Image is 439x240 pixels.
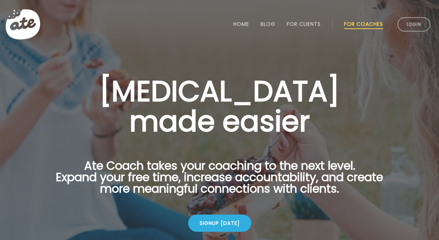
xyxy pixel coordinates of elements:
[344,21,383,27] a: For Coaches
[287,21,321,27] a: For Clients
[233,21,249,27] a: Home
[45,76,395,136] h1: [MEDICAL_DATA] made easier
[188,215,251,232] div: Signup [DATE]
[261,21,275,27] a: Blog
[45,160,395,203] p: Ate Coach takes your coaching to the next level. Expand your free time, increase accountability, ...
[397,17,430,32] a: Login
